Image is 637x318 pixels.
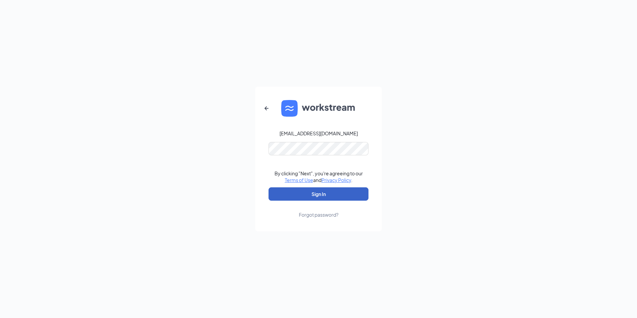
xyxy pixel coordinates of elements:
[259,100,275,116] button: ArrowLeftNew
[263,104,271,112] svg: ArrowLeftNew
[299,211,338,218] div: Forgot password?
[281,100,356,117] img: WS logo and Workstream text
[285,177,313,183] a: Terms of Use
[280,130,358,137] div: [EMAIL_ADDRESS][DOMAIN_NAME]
[321,177,351,183] a: Privacy Policy
[299,201,338,218] a: Forgot password?
[269,187,368,201] button: Sign In
[275,170,363,183] div: By clicking "Next", you're agreeing to our and .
